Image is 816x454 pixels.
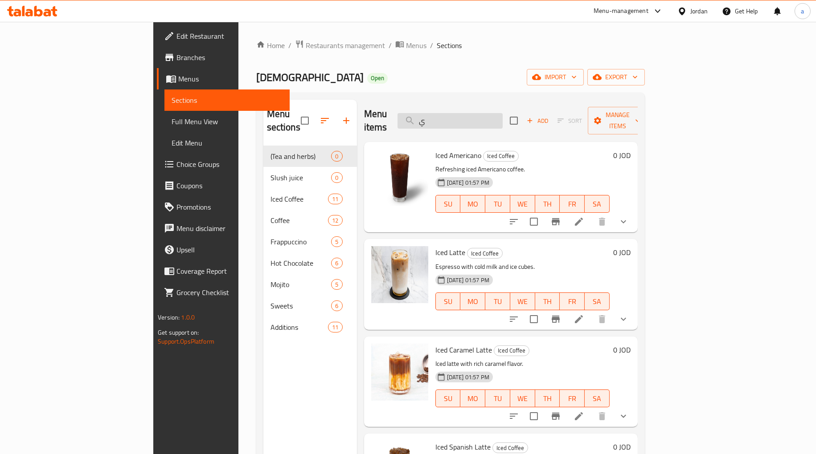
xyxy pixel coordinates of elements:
[535,292,560,310] button: TH
[176,287,283,298] span: Grocery Checklist
[489,198,507,211] span: TU
[172,95,283,105] span: Sections
[158,312,180,323] span: Version:
[435,292,461,310] button: SU
[484,151,518,161] span: Iced Coffee
[176,202,283,212] span: Promotions
[164,89,290,111] a: Sections
[263,210,357,231] div: Coffee12
[613,149,631,162] h6: 0 JOD
[489,295,507,308] span: TU
[588,107,648,134] button: Manage items
[406,40,426,51] span: Menus
[157,260,290,282] a: Coverage Report
[545,211,566,232] button: Branch-specific-item
[525,212,543,231] span: Select to update
[176,266,283,276] span: Coverage Report
[271,279,332,290] span: Mojito
[331,172,342,183] div: items
[176,223,283,234] span: Menu disclaimer
[157,47,290,68] a: Branches
[618,314,629,324] svg: Show Choices
[485,389,510,407] button: TU
[523,114,552,128] button: Add
[371,344,428,401] img: Iced Caramel Latte
[157,154,290,175] a: Choice Groups
[545,405,566,427] button: Branch-specific-item
[435,358,610,369] p: Iced latte with rich caramel flavor.
[332,259,342,268] span: 6
[504,111,523,130] span: Select section
[591,211,613,232] button: delete
[178,73,283,84] span: Menus
[271,172,332,183] span: Slush juice
[263,274,357,295] div: Mojito5
[467,248,503,259] div: Iced Coffee
[263,316,357,338] div: Additions11
[443,276,493,284] span: [DATE] 01:57 PM
[430,40,433,51] li: /
[613,441,631,453] h6: 0 JOD
[371,246,428,303] img: Iced Latte
[157,25,290,47] a: Edit Restaurant
[464,198,482,211] span: MO
[271,151,332,162] div: (Tea and herbs)
[525,116,549,126] span: Add
[460,292,485,310] button: MO
[271,300,332,311] span: Sweets
[503,308,525,330] button: sort-choices
[331,151,342,162] div: items
[256,40,645,51] nav: breadcrumb
[435,195,461,213] button: SU
[328,216,342,225] span: 12
[801,6,804,16] span: a
[439,392,457,405] span: SU
[591,308,613,330] button: delete
[535,195,560,213] button: TH
[545,308,566,330] button: Branch-specific-item
[585,195,610,213] button: SA
[367,73,388,84] div: Open
[539,198,557,211] span: TH
[574,216,584,227] a: Edit menu item
[271,258,332,268] span: Hot Chocolate
[587,69,645,85] button: export
[563,295,581,308] span: FR
[158,327,199,338] span: Get support on:
[574,314,584,324] a: Edit menu item
[690,6,708,16] div: Jordan
[176,159,283,170] span: Choice Groups
[157,218,290,239] a: Menu disclaimer
[460,195,485,213] button: MO
[574,411,584,422] a: Edit menu item
[181,312,195,323] span: 1.0.0
[563,392,581,405] span: FR
[503,405,525,427] button: sort-choices
[288,40,291,51] li: /
[514,198,532,211] span: WE
[485,292,510,310] button: TU
[493,443,528,453] span: Iced Coffee
[314,110,336,131] span: Sort sections
[398,113,503,129] input: search
[539,295,557,308] span: TH
[331,258,342,268] div: items
[435,149,481,162] span: Iced Americano
[263,295,357,316] div: Sweets6
[176,52,283,63] span: Branches
[271,322,328,332] span: Additions
[510,389,535,407] button: WE
[328,323,342,332] span: 11
[510,195,535,213] button: WE
[467,248,502,259] span: Iced Coffee
[295,111,314,130] span: Select all sections
[164,132,290,154] a: Edit Menu
[464,392,482,405] span: MO
[371,149,428,206] img: Iced Americano
[172,116,283,127] span: Full Menu View
[364,107,387,134] h2: Menu items
[527,69,584,85] button: import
